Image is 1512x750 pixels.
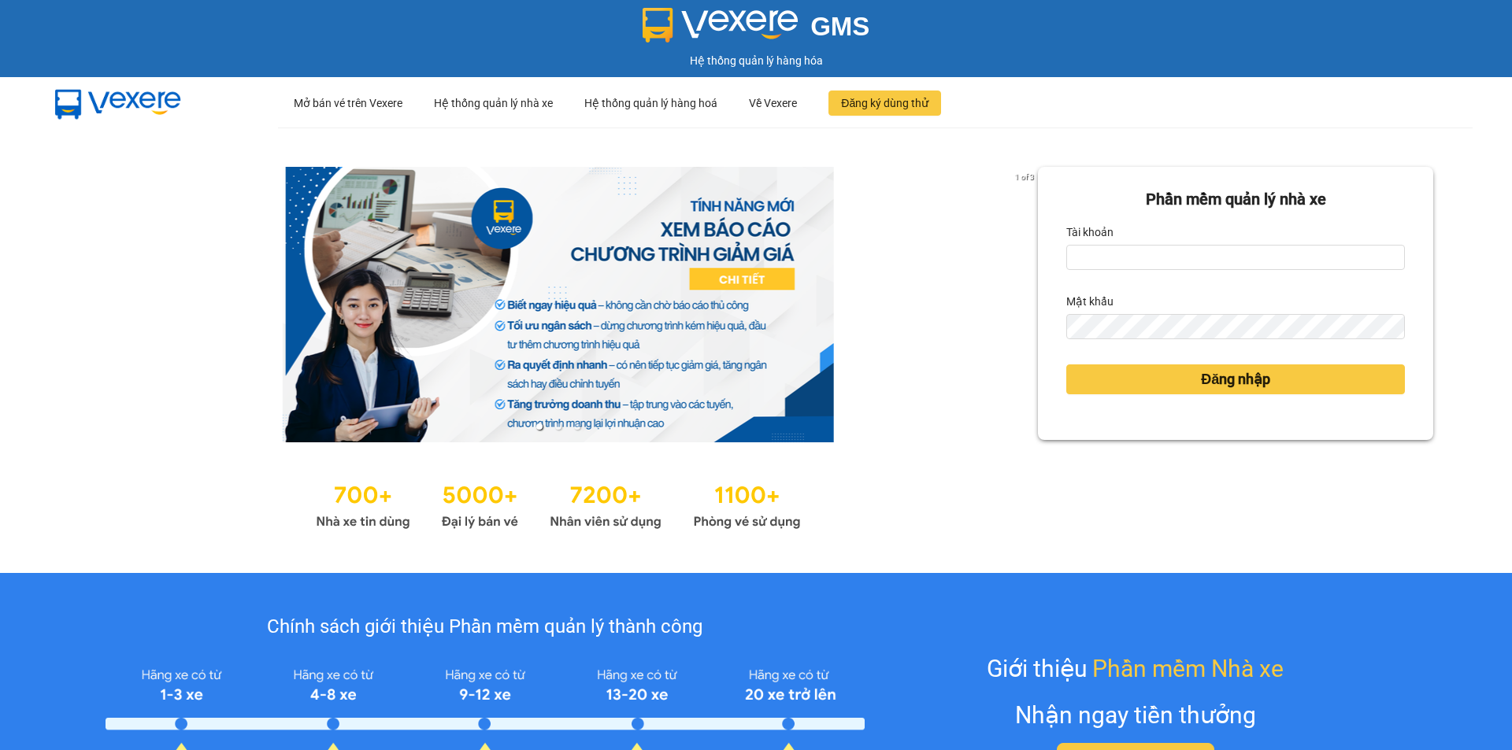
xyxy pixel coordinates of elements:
button: previous slide / item [79,167,101,442]
li: slide item 2 [555,423,561,430]
span: GMS [810,12,869,41]
label: Mật khẩu [1066,289,1114,314]
div: Chính sách giới thiệu Phần mềm quản lý thành công [106,612,864,642]
img: logo 2 [643,8,799,42]
div: Phần mềm quản lý nhà xe [1066,187,1405,212]
span: Đăng ký dùng thử [841,94,928,112]
span: Phần mềm Nhà xe [1092,650,1284,687]
li: slide item 3 [574,423,580,430]
div: Mở bán vé trên Vexere [294,78,402,128]
div: Giới thiệu [987,650,1284,687]
div: Hệ thống quản lý hàng hoá [584,78,717,128]
label: Tài khoản [1066,220,1114,245]
span: Đăng nhập [1201,368,1270,390]
button: Đăng ký dùng thử [828,91,941,116]
div: Hệ thống quản lý hàng hóa [4,52,1508,69]
button: next slide / item [1016,167,1038,442]
div: Nhận ngay tiền thưởng [1015,696,1256,733]
div: Hệ thống quản lý nhà xe [434,78,553,128]
a: GMS [643,24,870,36]
img: mbUUG5Q.png [39,77,197,129]
p: 1 of 3 [1010,167,1038,187]
div: Về Vexere [749,78,797,128]
img: Statistics.png [316,474,801,534]
input: Mật khẩu [1066,314,1405,339]
input: Tài khoản [1066,245,1405,270]
button: Đăng nhập [1066,364,1405,394]
li: slide item 1 [536,423,543,430]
